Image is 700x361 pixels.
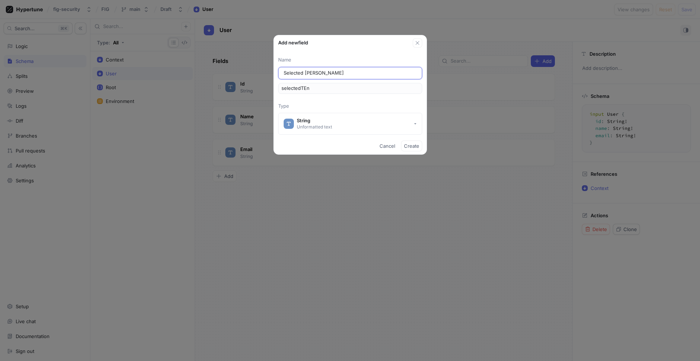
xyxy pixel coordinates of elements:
[278,56,422,64] p: Name
[380,144,395,148] span: Cancel
[278,113,422,135] button: StringUnformatted text
[401,140,422,151] button: Create
[297,118,332,124] div: String
[284,70,417,77] input: Enter a name for this field
[278,39,308,47] p: Add new field
[404,144,419,148] span: Create
[278,103,422,110] p: Type
[377,140,398,151] button: Cancel
[297,124,332,130] div: Unformatted text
